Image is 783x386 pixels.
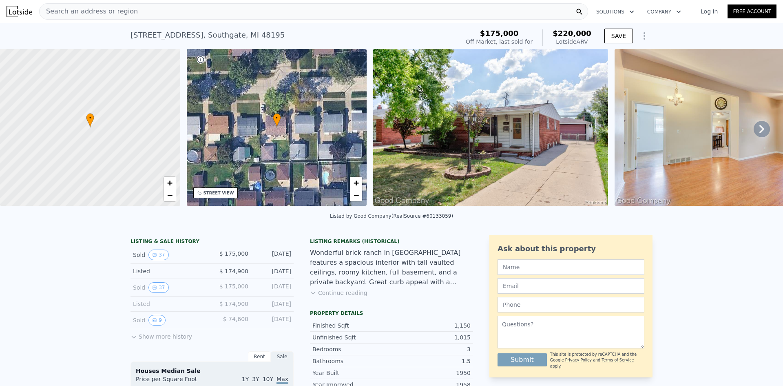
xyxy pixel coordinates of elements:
span: 10Y [263,376,273,382]
div: • [273,113,281,127]
a: Privacy Policy [565,358,592,362]
div: LISTING & SALE HISTORY [130,238,294,246]
span: $175,000 [480,29,519,38]
div: 1,015 [391,333,471,341]
button: Show Options [636,28,652,44]
span: $ 175,000 [219,283,248,290]
div: Wonderful brick ranch in [GEOGRAPHIC_DATA] features a spacious interior with tall vaulted ceiling... [310,248,473,287]
a: Log In [691,7,728,16]
div: Finished Sqft [312,321,391,330]
div: [DATE] [255,267,291,275]
div: Sold [133,250,206,260]
div: Bedrooms [312,345,391,353]
button: Company [641,4,688,19]
div: 1,150 [391,321,471,330]
div: This site is protected by reCAPTCHA and the Google and apply. [550,352,644,369]
input: Phone [498,297,644,312]
button: View historical data [148,282,168,293]
div: Sale [271,351,294,362]
a: Terms of Service [602,358,634,362]
button: Show more history [130,329,192,341]
span: • [86,114,94,122]
div: STREET VIEW [203,190,234,196]
span: + [167,178,172,188]
a: Zoom out [350,189,362,201]
div: [DATE] [255,250,291,260]
div: Ask about this property [498,243,644,254]
div: [STREET_ADDRESS] , Southgate , MI 48195 [130,29,285,41]
span: − [354,190,359,200]
div: Lotside ARV [553,38,591,46]
span: $ 175,000 [219,250,248,257]
span: $220,000 [553,29,591,38]
span: 1Y [242,376,249,382]
div: Year Built [312,369,391,377]
input: Email [498,278,644,294]
span: − [167,190,172,200]
a: Zoom out [164,189,176,201]
button: SAVE [604,29,633,43]
div: 1.5 [391,357,471,365]
div: Bathrooms [312,357,391,365]
div: [DATE] [255,300,291,308]
span: Max [276,376,288,384]
div: Unfinished Sqft [312,333,391,341]
div: 3 [391,345,471,353]
img: Sale: 144127677 Parcel: 47166407 [373,49,608,206]
div: 1950 [391,369,471,377]
button: Submit [498,353,547,366]
span: $ 174,900 [219,301,248,307]
div: Listed by Good Company (RealSource #60133059) [330,213,453,219]
button: Continue reading [310,289,367,297]
div: • [86,113,94,127]
span: + [354,178,359,188]
a: Free Account [728,4,776,18]
span: Search an address or region [40,7,138,16]
div: Rent [248,351,271,362]
span: 3Y [252,376,259,382]
div: Off Market, last sold for [466,38,533,46]
img: Lotside [7,6,32,17]
a: Zoom in [164,177,176,189]
button: View historical data [148,315,166,326]
span: $ 74,600 [223,316,248,322]
div: Houses Median Sale [136,367,288,375]
a: Zoom in [350,177,362,189]
div: [DATE] [255,282,291,293]
div: Listing Remarks (Historical) [310,238,473,245]
div: Listed [133,267,206,275]
div: [DATE] [255,315,291,326]
input: Name [498,259,644,275]
div: Sold [133,315,206,326]
div: Sold [133,282,206,293]
span: • [273,114,281,122]
button: View historical data [148,250,168,260]
div: Property details [310,310,473,317]
span: $ 174,900 [219,268,248,274]
div: Listed [133,300,206,308]
button: Solutions [590,4,641,19]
